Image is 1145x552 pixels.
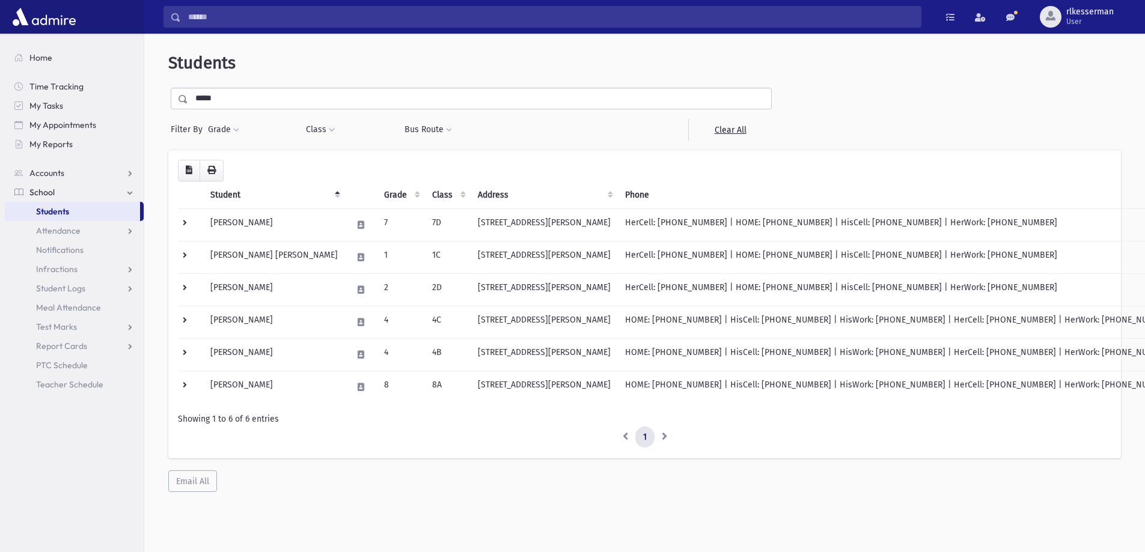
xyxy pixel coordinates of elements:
[471,208,618,241] td: [STREET_ADDRESS][PERSON_NAME]
[471,241,618,273] td: [STREET_ADDRESS][PERSON_NAME]
[688,119,772,141] a: Clear All
[1066,7,1114,17] span: rlkesserman
[5,259,144,279] a: Infractions
[471,181,618,209] th: Address: activate to sort column ascending
[203,181,345,209] th: Student: activate to sort column descending
[203,241,345,273] td: [PERSON_NAME] [PERSON_NAME]
[178,413,1111,425] div: Showing 1 to 6 of 6 entries
[36,283,85,294] span: Student Logs
[29,52,52,63] span: Home
[5,375,144,394] a: Teacher Schedule
[203,208,345,241] td: [PERSON_NAME]
[5,336,144,356] a: Report Cards
[36,225,81,236] span: Attendance
[471,306,618,338] td: [STREET_ADDRESS][PERSON_NAME]
[425,306,471,338] td: 4C
[377,371,425,403] td: 8
[200,160,224,181] button: Print
[29,187,55,198] span: School
[5,77,144,96] a: Time Tracking
[377,181,425,209] th: Grade: activate to sort column ascending
[36,244,84,255] span: Notifications
[5,135,144,154] a: My Reports
[377,208,425,241] td: 7
[5,298,144,317] a: Meal Attendance
[5,221,144,240] a: Attendance
[10,5,79,29] img: AdmirePro
[29,81,84,92] span: Time Tracking
[425,338,471,371] td: 4B
[36,206,69,217] span: Students
[5,48,144,67] a: Home
[377,273,425,306] td: 2
[36,379,103,390] span: Teacher Schedule
[377,306,425,338] td: 4
[5,96,144,115] a: My Tasks
[471,273,618,306] td: [STREET_ADDRESS][PERSON_NAME]
[203,338,345,371] td: [PERSON_NAME]
[425,241,471,273] td: 1C
[5,356,144,375] a: PTC Schedule
[36,264,78,274] span: Infractions
[1066,17,1114,26] span: User
[29,100,63,111] span: My Tasks
[29,120,96,130] span: My Appointments
[377,241,425,273] td: 1
[36,302,101,313] span: Meal Attendance
[425,208,471,241] td: 7D
[203,306,345,338] td: [PERSON_NAME]
[425,371,471,403] td: 8A
[635,426,655,448] a: 1
[305,119,335,141] button: Class
[178,160,200,181] button: CSV
[36,321,77,332] span: Test Marks
[29,168,64,178] span: Accounts
[168,470,217,492] button: Email All
[29,139,73,150] span: My Reports
[168,53,236,73] span: Students
[5,115,144,135] a: My Appointments
[203,371,345,403] td: [PERSON_NAME]
[203,273,345,306] td: [PERSON_NAME]
[425,181,471,209] th: Class: activate to sort column ascending
[36,360,88,371] span: PTC Schedule
[471,371,618,403] td: [STREET_ADDRESS][PERSON_NAME]
[207,119,240,141] button: Grade
[5,202,140,221] a: Students
[5,317,144,336] a: Test Marks
[36,341,87,351] span: Report Cards
[5,163,144,183] a: Accounts
[404,119,453,141] button: Bus Route
[377,338,425,371] td: 4
[5,279,144,298] a: Student Logs
[471,338,618,371] td: [STREET_ADDRESS][PERSON_NAME]
[5,240,144,259] a: Notifications
[425,273,471,306] td: 2D
[181,6,921,28] input: Search
[171,123,207,136] span: Filter By
[5,183,144,202] a: School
